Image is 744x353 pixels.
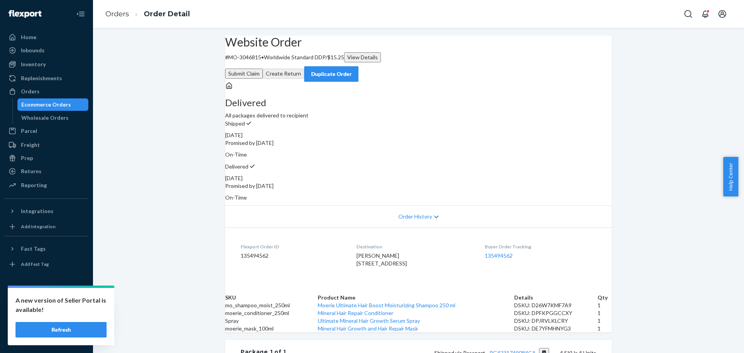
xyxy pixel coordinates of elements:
[21,154,33,162] div: Prep
[225,119,612,127] p: Shipped
[17,98,89,111] a: Ecommerce Orders
[225,309,318,317] td: moerie_conditioner_250ml
[318,317,420,324] a: Ultimate Mineral Hair Growth Serum Spray
[21,245,46,253] div: Fast Tags
[17,112,89,124] a: Wholesale Orders
[264,54,325,60] span: Worldwide Standard DDP
[5,205,88,217] button: Integrations
[598,301,612,309] td: 1
[5,258,88,270] a: Add Fast Tag
[5,331,88,344] button: Give Feedback
[21,33,36,41] div: Home
[311,70,352,78] div: Duplicate Order
[9,10,41,18] img: Flexport logo
[598,317,612,325] td: 1
[15,322,107,338] button: Refresh
[5,318,88,331] a: Help Center
[5,152,88,164] a: Prep
[347,53,378,61] div: View Details
[21,207,53,215] div: Integrations
[5,165,88,177] a: Returns
[680,6,696,22] button: Open Search Box
[105,10,129,18] a: Orders
[514,294,597,301] th: Details
[5,305,88,317] a: Talk to Support
[5,139,88,151] a: Freight
[263,69,304,79] button: Create Return
[5,292,88,304] a: Settings
[514,301,597,309] div: DSKU: D26W7KMF7A9
[5,72,88,84] a: Replenishments
[241,252,344,260] dd: 135494562
[21,114,69,122] div: Wholesale Orders
[225,317,318,325] td: Spray
[514,317,597,325] div: DSKU: DPJRVLKLCRY
[73,6,88,22] button: Close Navigation
[318,310,393,316] a: Mineral Hair Repair Conditioner
[5,220,88,233] a: Add Integration
[21,46,45,54] div: Inbounds
[21,88,40,95] div: Orders
[99,3,196,26] ol: breadcrumbs
[225,98,612,108] h3: Delivered
[5,125,88,137] a: Parcel
[5,58,88,71] a: Inventory
[225,69,263,79] button: Submit Claim
[318,294,515,301] th: Product Name
[715,6,730,22] button: Open account menu
[225,301,318,309] td: mo_shampoo_moist_250ml
[356,252,407,267] span: [PERSON_NAME] [STREET_ADDRESS]
[485,252,513,259] a: 135494562
[225,174,612,182] div: [DATE]
[598,294,612,301] th: Qty
[514,325,597,332] div: DSKU: DE7YFMHNYG3
[225,98,612,119] div: All packages delivered to recipient
[225,182,612,190] p: Promised by [DATE]
[225,36,612,48] h2: Website Order
[225,131,612,139] div: [DATE]
[304,66,358,82] button: Duplicate Order
[514,309,597,317] div: DSKU: DPFKPGGCCXY
[15,296,107,314] p: A new version of Seller Portal is available!
[21,167,41,175] div: Returns
[697,6,713,22] button: Open notifications
[723,157,738,196] button: Help Center
[144,10,190,18] a: Order Detail
[5,31,88,43] a: Home
[318,325,418,332] a: Mineral Hair Growth and Hair Repair Mask
[21,223,55,230] div: Add Integration
[225,162,612,170] p: Delivered
[485,243,596,250] dt: Buyer Order Tracking
[5,243,88,255] button: Fast Tags
[225,194,612,201] p: On-Time
[356,243,472,250] dt: Destination
[241,243,344,250] dt: Flexport Order ID
[5,44,88,57] a: Inbounds
[318,302,455,308] a: Moerie Ultimate Hair Boost Moisturizing Shampoo 250 ml
[398,213,432,220] span: Order History
[344,52,381,62] button: View Details
[225,294,318,301] th: SKU
[598,309,612,317] td: 1
[21,261,49,267] div: Add Fast Tag
[261,54,264,60] span: •
[225,139,612,147] p: Promised by [DATE]
[21,101,71,108] div: Ecommerce Orders
[225,325,318,332] td: moerie_mask_100ml
[21,181,47,189] div: Reporting
[21,141,40,149] div: Freight
[225,151,612,158] p: On-Time
[5,85,88,98] a: Orders
[225,52,612,62] p: # MO-3046815 / $15.25
[21,74,62,82] div: Replenishments
[598,325,612,332] td: 1
[5,179,88,191] a: Reporting
[21,127,37,135] div: Parcel
[21,60,46,68] div: Inventory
